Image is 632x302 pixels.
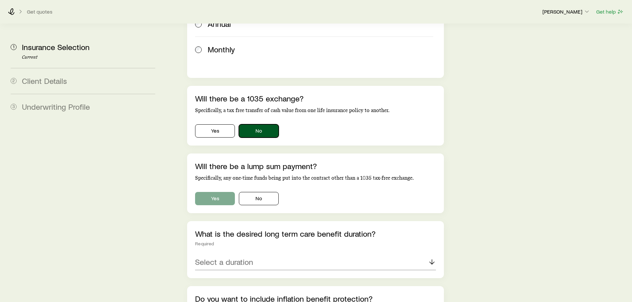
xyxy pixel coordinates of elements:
[22,102,90,111] span: Underwriting Profile
[239,192,279,205] button: No
[195,241,436,246] div: Required
[11,44,17,50] span: 1
[22,42,90,52] span: Insurance Selection
[22,55,155,60] p: Current
[195,94,436,103] p: Will there be a 1035 exchange?
[195,175,436,181] p: Specifically, any one-time funds being put into the contract other than a 1035 tax-free exchange.
[195,257,253,267] p: Select a duration
[27,9,53,15] button: Get quotes
[195,46,202,53] input: Monthly
[22,76,67,86] span: Client Details
[195,192,235,205] button: Yes
[195,107,436,114] p: Specifically, a tax free transfer of cash value from one life insurance policy to another.
[11,104,17,110] span: 3
[11,78,17,84] span: 2
[195,229,436,238] p: What is the desired long term care benefit duration?
[542,8,590,15] p: [PERSON_NAME]
[239,124,279,138] button: No
[195,124,235,138] button: Yes
[542,8,591,16] button: [PERSON_NAME]
[195,161,436,171] p: Will there be a lump sum payment?
[596,8,624,16] button: Get help
[208,45,235,54] span: Monthly
[208,19,231,29] span: Annual
[195,21,202,28] input: Annual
